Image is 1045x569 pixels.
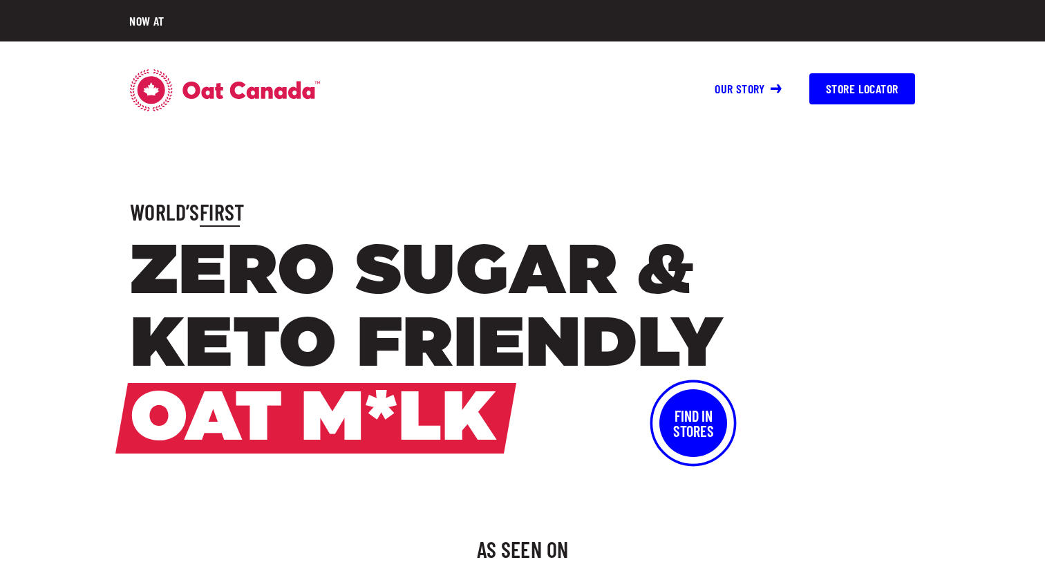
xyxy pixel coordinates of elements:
a: Store Locator [795,82,915,96]
button: Find InStores [659,389,727,457]
span: Oat M*lk [130,383,496,454]
button: Store Locator [809,73,915,104]
a: Our story [715,81,782,96]
span: First [200,198,245,225]
h1: Zero Sugar & Keto Friendly [130,238,915,457]
h3: As Seen On [130,534,915,564]
h3: World’s [130,197,915,227]
h4: NOW AT [129,12,164,29]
